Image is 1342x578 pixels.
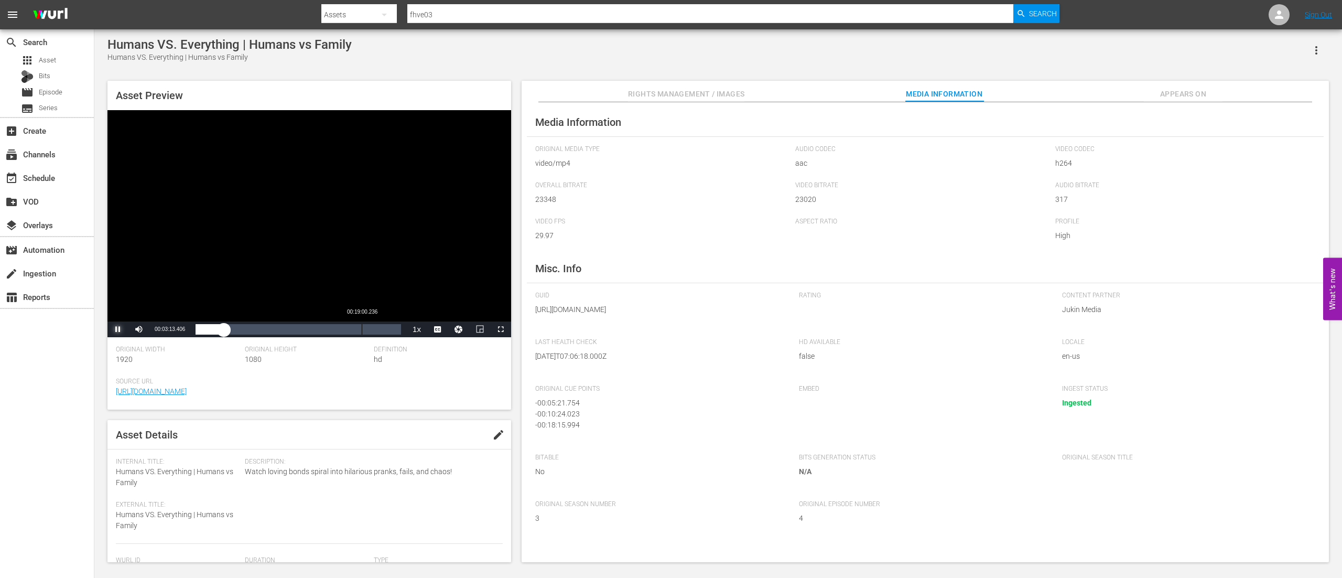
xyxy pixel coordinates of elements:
button: Captions [427,322,448,337]
span: Rights Management / Images [628,88,744,101]
span: Type [374,556,497,565]
div: - 00:05:21.754 [535,398,778,409]
span: Asset Details [116,429,178,441]
span: 00:03:13.406 [155,326,185,332]
span: hd [374,355,382,363]
span: 1080 [245,355,262,363]
span: Wurl Id [116,556,240,565]
span: Audio Codec [795,145,1050,154]
div: Video Player [107,110,511,337]
span: Original Height [245,346,369,354]
span: Description: [245,458,497,466]
button: Jump To Time [448,322,469,337]
span: High [1055,230,1310,241]
span: [URL][DOMAIN_NAME] [535,304,783,315]
div: Humans VS. Everything | Humans vs Family [107,52,352,63]
span: Aspect Ratio [795,218,1050,226]
span: Ingestion [5,267,18,280]
span: No [535,466,783,477]
span: 1920 [116,355,133,363]
span: Series [39,103,58,113]
span: Bitable [535,454,783,462]
span: Channels [5,148,18,161]
span: Search [1029,4,1057,23]
span: video/mp4 [535,158,790,169]
span: Original Season Number [535,500,783,509]
span: Bits [39,71,50,81]
span: External Title: [116,501,240,509]
span: Original Season Title [1062,454,1310,462]
button: Open Feedback Widget [1323,258,1342,320]
span: Audio Bitrate [1055,181,1310,190]
span: Watch loving bonds spiral into hilarious pranks, fails, and chaos! [245,466,497,477]
span: Create [5,125,18,137]
span: Search [5,36,18,49]
span: aac [795,158,1050,169]
span: 23348 [535,194,790,205]
span: Appears On [1144,88,1222,101]
span: Overall Bitrate [535,181,790,190]
span: h264 [1055,158,1310,169]
div: - 00:10:24.023 [535,409,778,420]
button: Mute [128,322,149,337]
span: Humans VS. Everything | Humans vs Family [116,510,233,530]
span: Source Url [116,378,497,386]
span: 4 [799,513,1047,524]
span: Asset Preview [116,89,183,102]
a: Sign Out [1305,10,1332,19]
span: Ingested [1062,399,1091,407]
button: edit [486,422,511,447]
span: Overlays [5,219,18,232]
span: Original Width [116,346,240,354]
span: edit [492,429,505,441]
span: Original Episode Number [799,500,1047,509]
span: Video Codec [1055,145,1310,154]
span: Automation [5,244,18,256]
div: Bits [21,70,34,83]
span: Profile [1055,218,1310,226]
span: Schedule [5,172,18,185]
span: Duration [245,556,369,565]
span: Episode [21,86,34,99]
div: - 00:18:15.994 [535,420,778,431]
button: Playback Rate [406,322,427,337]
span: Media Information [905,88,983,101]
button: Pause [107,322,128,337]
span: Video FPS [535,218,790,226]
a: [URL][DOMAIN_NAME] [116,387,187,395]
button: Picture-in-Picture [469,322,490,337]
span: Embed [799,385,1047,393]
span: Content Partner [1062,292,1310,300]
span: Locale [1062,338,1310,347]
span: [DATE]T07:06:18.000Z [535,351,783,362]
span: Humans VS. Everything | Humans vs Family [116,467,233,487]
span: VOD [5,196,18,208]
span: Original Cue Points [535,385,783,393]
span: 3 [535,513,783,524]
button: Search [1013,4,1059,23]
span: Asset [21,54,34,67]
span: 23020 [795,194,1050,205]
span: Jukin Media [1062,304,1310,315]
span: en-us [1062,351,1310,362]
span: HD Available [799,338,1047,347]
span: Asset [39,55,56,66]
span: Misc. Info [535,262,581,275]
span: 29.97 [535,230,790,241]
span: Last Health Check [535,338,783,347]
div: Humans VS. Everything | Humans vs Family [107,37,352,52]
span: Definition [374,346,497,354]
span: Video Bitrate [795,181,1050,190]
span: N/A [799,467,811,476]
span: Reports [5,291,18,304]
span: Bits Generation Status [799,454,1047,462]
img: ans4CAIJ8jUAAAAAAAAAAAAAAAAAAAAAAAAgQb4GAAAAAAAAAAAAAAAAAAAAAAAAJMjXAAAAAAAAAAAAAAAAAAAAAAAAgAT5G... [25,3,75,27]
span: GUID [535,292,783,300]
span: Original Media Type [535,145,790,154]
button: Fullscreen [490,322,511,337]
span: Media Information [535,116,621,129]
span: Ingest Status [1062,385,1310,393]
span: Internal Title: [116,458,240,466]
span: Series [21,102,34,115]
span: false [799,351,1047,362]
